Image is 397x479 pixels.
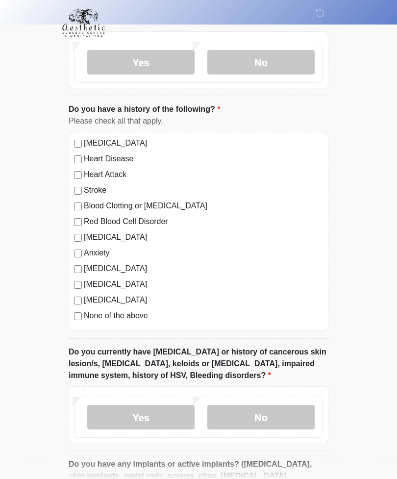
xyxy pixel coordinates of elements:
[74,297,82,305] input: [MEDICAL_DATA]
[207,405,315,430] label: No
[84,201,323,212] label: Blood Clotting or [MEDICAL_DATA]
[84,279,323,291] label: [MEDICAL_DATA]
[84,138,323,150] label: [MEDICAL_DATA]
[59,7,108,39] img: Aesthetic Surgery Centre, PLLC Logo
[74,203,82,211] input: Blood Clotting or [MEDICAL_DATA]
[74,187,82,195] input: Stroke
[84,169,323,181] label: Heart Attack
[87,405,195,430] label: Yes
[84,216,323,228] label: Red Blood Cell Disorder
[69,116,328,127] div: Please check all that apply.
[74,313,82,321] input: None of the above
[84,248,323,259] label: Anxiety
[69,104,220,116] label: Do you have a history of the following?
[74,266,82,274] input: [MEDICAL_DATA]
[74,281,82,289] input: [MEDICAL_DATA]
[84,232,323,244] label: [MEDICAL_DATA]
[74,140,82,148] input: [MEDICAL_DATA]
[84,263,323,275] label: [MEDICAL_DATA]
[74,156,82,164] input: Heart Disease
[87,50,195,75] label: Yes
[74,250,82,258] input: Anxiety
[84,153,323,165] label: Heart Disease
[207,50,315,75] label: No
[74,219,82,227] input: Red Blood Cell Disorder
[74,234,82,242] input: [MEDICAL_DATA]
[69,347,328,382] label: Do you currently have [MEDICAL_DATA] or history of cancerous skin lesion/s, [MEDICAL_DATA], keloi...
[74,172,82,179] input: Heart Attack
[84,295,323,306] label: [MEDICAL_DATA]
[84,310,323,322] label: None of the above
[84,185,323,197] label: Stroke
